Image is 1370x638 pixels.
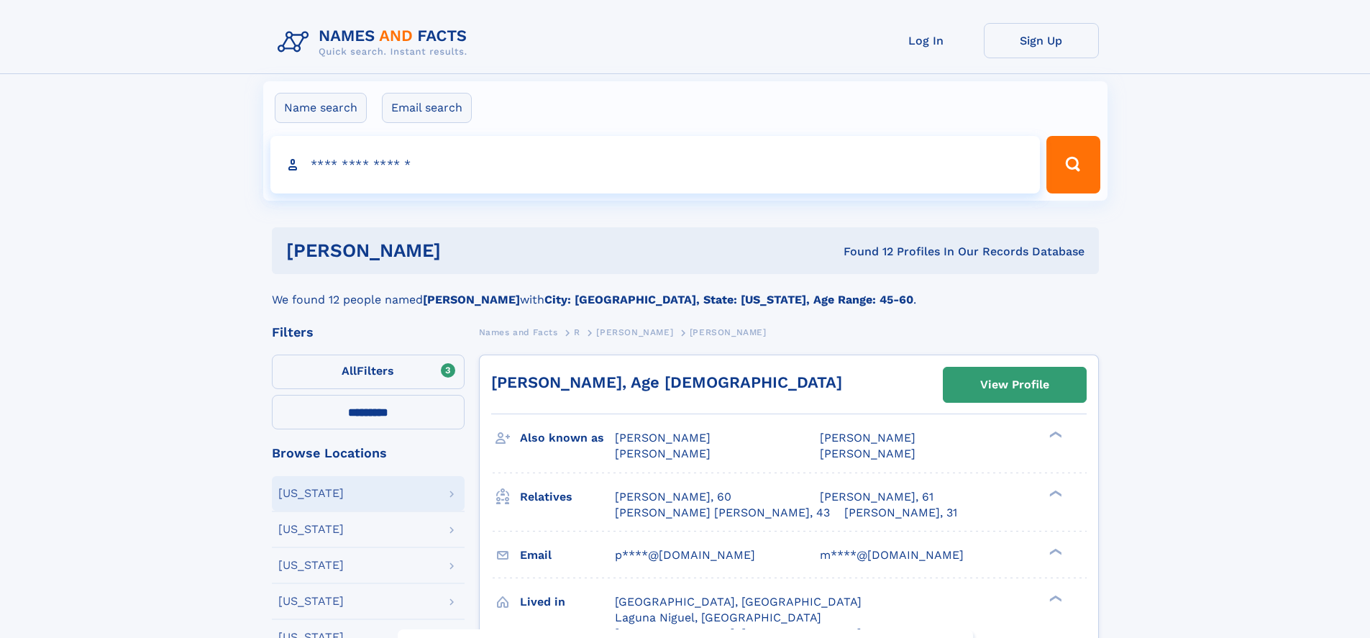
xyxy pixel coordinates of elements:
div: Browse Locations [272,447,465,460]
div: ❯ [1046,547,1063,556]
a: Sign Up [984,23,1099,58]
a: [PERSON_NAME], Age [DEMOGRAPHIC_DATA] [491,373,842,391]
div: [US_STATE] [278,596,344,607]
a: View Profile [944,368,1086,402]
div: Found 12 Profiles In Our Records Database [642,244,1084,260]
h3: Also known as [520,426,615,450]
div: We found 12 people named with . [272,274,1099,309]
span: All [342,364,357,378]
label: Email search [382,93,472,123]
span: [PERSON_NAME] [615,447,711,460]
div: View Profile [980,368,1049,401]
span: [PERSON_NAME] [820,431,915,445]
span: [PERSON_NAME] [596,327,673,337]
label: Filters [272,355,465,389]
a: Log In [869,23,984,58]
div: ❯ [1046,488,1063,498]
div: ❯ [1046,430,1063,439]
div: [US_STATE] [278,488,344,499]
b: [PERSON_NAME] [423,293,520,306]
span: [PERSON_NAME] [615,431,711,445]
div: [US_STATE] [278,524,344,535]
span: R [574,327,580,337]
a: [PERSON_NAME], 31 [844,505,957,521]
label: Name search [275,93,367,123]
b: City: [GEOGRAPHIC_DATA], State: [US_STATE], Age Range: 45-60 [544,293,913,306]
a: [PERSON_NAME] [PERSON_NAME], 43 [615,505,830,521]
h3: Email [520,543,615,568]
h3: Lived in [520,590,615,614]
span: Laguna Niguel, [GEOGRAPHIC_DATA] [615,611,821,624]
div: ❯ [1046,593,1063,603]
img: Logo Names and Facts [272,23,479,62]
a: Names and Facts [479,323,558,341]
a: R [574,323,580,341]
button: Search Button [1046,136,1100,193]
a: [PERSON_NAME], 61 [820,489,933,505]
input: search input [270,136,1041,193]
a: [PERSON_NAME] [596,323,673,341]
span: [PERSON_NAME] [690,327,767,337]
div: Filters [272,326,465,339]
div: [US_STATE] [278,560,344,571]
h3: Relatives [520,485,615,509]
span: [PERSON_NAME] [820,447,915,460]
a: [PERSON_NAME], 60 [615,489,731,505]
span: [GEOGRAPHIC_DATA], [GEOGRAPHIC_DATA] [615,595,862,609]
h1: [PERSON_NAME] [286,242,642,260]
